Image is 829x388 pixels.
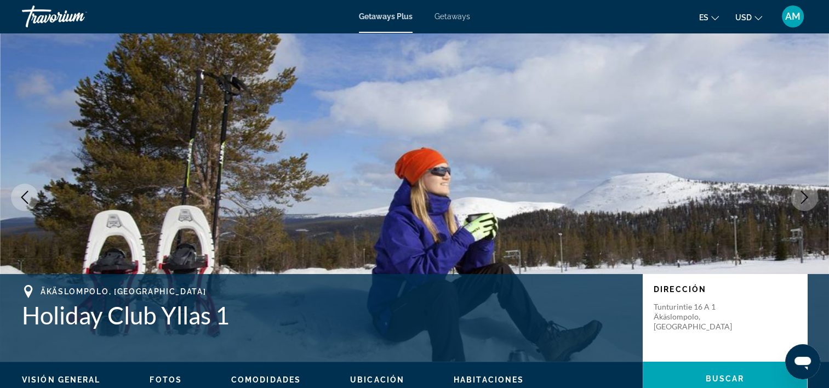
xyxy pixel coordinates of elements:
button: Fotos [150,375,182,385]
span: es [699,13,708,22]
a: Travorium [22,2,132,31]
h1: Holiday Club Yllas 1 [22,301,632,329]
span: Visión general [22,375,100,384]
button: Visión general [22,375,100,385]
span: USD [735,13,752,22]
button: Previous image [11,184,38,211]
button: User Menu [779,5,807,28]
button: Habitaciones [454,375,524,385]
span: Fotos [150,375,182,384]
button: Next image [791,184,818,211]
span: Äkäslompolo, [GEOGRAPHIC_DATA] [41,287,206,296]
span: Habitaciones [454,375,524,384]
span: Comodidades [231,375,301,384]
button: Change currency [735,9,762,25]
span: Ubicación [350,375,404,384]
button: Ubicación [350,375,404,385]
p: Tunturintie 16 A 1 Äkäslompolo, [GEOGRAPHIC_DATA] [654,302,741,332]
p: Dirección [654,285,796,294]
button: Change language [699,9,719,25]
a: Getaways [434,12,470,21]
button: Comodidades [231,375,301,385]
span: AM [785,11,801,22]
span: Buscar [706,374,745,383]
a: Getaways Plus [359,12,413,21]
iframe: Botón para iniciar la ventana de mensajería [785,344,820,379]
